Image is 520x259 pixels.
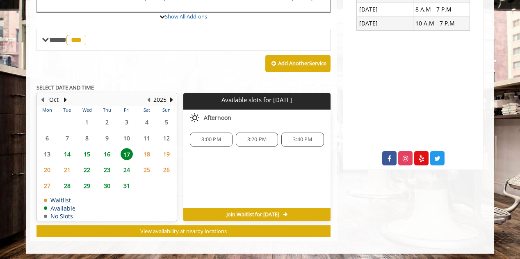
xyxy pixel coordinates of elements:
[121,148,133,160] span: 17
[204,115,231,121] span: Afternoon
[37,162,57,178] td: Select day20
[61,148,73,160] span: 14
[157,146,177,162] td: Select day19
[141,148,153,160] span: 18
[117,106,137,114] th: Fri
[236,133,278,147] div: 3:20 PM
[49,95,59,104] button: Oct
[77,146,97,162] td: Select day15
[57,106,77,114] th: Tue
[117,146,137,162] td: Select day17
[37,106,57,114] th: Mon
[36,84,94,91] b: SELECT DATE AND TIME
[157,106,177,114] th: Sun
[153,95,166,104] button: 2025
[77,106,97,114] th: Wed
[137,162,156,178] td: Select day25
[168,95,175,104] button: Next Year
[57,178,77,194] td: Select day28
[137,146,156,162] td: Select day18
[265,55,331,72] button: Add AnotherService
[357,16,413,30] td: [DATE]
[160,148,173,160] span: 19
[97,146,116,162] td: Select day16
[226,211,279,218] span: Join Waitlist for [DATE]
[44,197,75,203] td: Waitlist
[97,162,116,178] td: Select day23
[101,164,113,176] span: 23
[278,60,326,67] b: Add Another Service
[140,227,227,235] span: View availability at nearby locations
[44,213,75,219] td: No Slots
[62,95,68,104] button: Next Month
[293,136,312,143] span: 3:40 PM
[201,136,221,143] span: 3:00 PM
[36,225,331,237] button: View availability at nearby locations
[157,162,177,178] td: Select day26
[77,178,97,194] td: Select day29
[117,162,137,178] td: Select day24
[121,180,133,192] span: 31
[101,148,113,160] span: 16
[165,13,207,20] a: Show All Add-ons
[187,96,327,103] p: Available slots for [DATE]
[145,95,152,104] button: Previous Year
[413,16,470,30] td: 10 A.M - 7 P.M
[61,164,73,176] span: 21
[57,162,77,178] td: Select day21
[97,178,116,194] td: Select day30
[77,162,97,178] td: Select day22
[117,178,137,194] td: Select day31
[97,106,116,114] th: Thu
[39,95,46,104] button: Previous Month
[413,2,470,16] td: 8 A.M - 7 P.M
[37,178,57,194] td: Select day27
[44,205,75,211] td: Available
[247,136,267,143] span: 3:20 PM
[41,180,53,192] span: 27
[160,164,173,176] span: 26
[121,164,133,176] span: 24
[81,148,93,160] span: 15
[190,133,232,147] div: 3:00 PM
[137,106,156,114] th: Sat
[101,180,113,192] span: 30
[357,2,413,16] td: [DATE]
[81,180,93,192] span: 29
[81,164,93,176] span: 22
[57,146,77,162] td: Select day14
[41,164,53,176] span: 20
[61,180,73,192] span: 28
[190,113,200,123] img: afternoon slots
[281,133,324,147] div: 3:40 PM
[141,164,153,176] span: 25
